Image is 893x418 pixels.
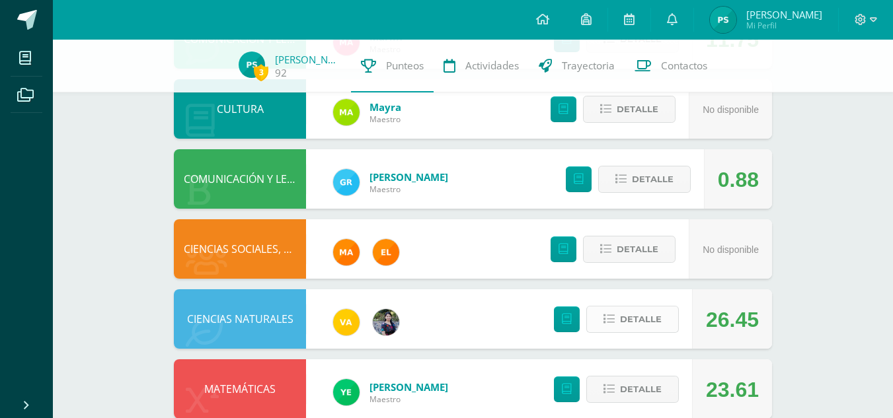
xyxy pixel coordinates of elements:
[351,40,434,92] a: Punteos
[333,239,360,265] img: 266030d5bbfb4fab9f05b9da2ad38396.png
[333,309,360,335] img: ee14f5f4b494e826f4c79b14e8076283.png
[703,244,759,255] span: No disponible
[617,237,658,261] span: Detalle
[369,380,448,394] a: [PERSON_NAME]
[661,59,707,73] span: Contactos
[174,289,306,349] div: CIENCIAS NATURALES
[617,97,658,122] span: Detalle
[706,290,759,349] div: 26.45
[369,114,401,125] span: Maestro
[386,59,424,73] span: Punteos
[373,239,399,265] img: 31c982a1c1d67d3c4d1e96adbf671f86.png
[174,79,306,139] div: CULTURA
[239,52,265,78] img: 35b073a04f1a89aea06359b2cc02f5c8.png
[434,40,529,92] a: Actividades
[583,236,676,263] button: Detalle
[703,104,759,115] span: No disponible
[369,184,448,195] span: Maestro
[598,166,691,193] button: Detalle
[275,53,341,66] a: [PERSON_NAME]
[369,170,448,184] a: [PERSON_NAME]
[562,59,615,73] span: Trayectoria
[174,219,306,279] div: CIENCIAS SOCIALES, FORMACIÓN CIUDADANA E INTERCULTURALIDAD
[710,7,736,33] img: 35b073a04f1a89aea06359b2cc02f5c8.png
[746,8,822,21] span: [PERSON_NAME]
[625,40,717,92] a: Contactos
[620,307,662,331] span: Detalle
[718,150,759,209] div: 0.88
[373,309,399,335] img: b2b209b5ecd374f6d147d0bc2cef63fa.png
[620,377,662,401] span: Detalle
[333,379,360,405] img: dfa1fd8186729af5973cf42d94c5b6ba.png
[465,59,519,73] span: Actividades
[254,64,268,81] span: 3
[333,99,360,125] img: 75b6448d1a55a94fef22c1dfd553517b.png
[586,376,679,403] button: Detalle
[746,20,822,31] span: Mi Perfil
[586,306,679,333] button: Detalle
[174,149,306,209] div: COMUNICACIÓN Y LENGUAJE, IDIOMA ESPAÑOL
[369,100,401,114] a: Mayra
[275,66,287,80] a: 92
[583,96,676,123] button: Detalle
[632,167,674,192] span: Detalle
[333,169,360,195] img: 47e0c6d4bfe68c431262c1f147c89d8f.png
[529,40,625,92] a: Trayectoria
[369,394,448,405] span: Maestro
